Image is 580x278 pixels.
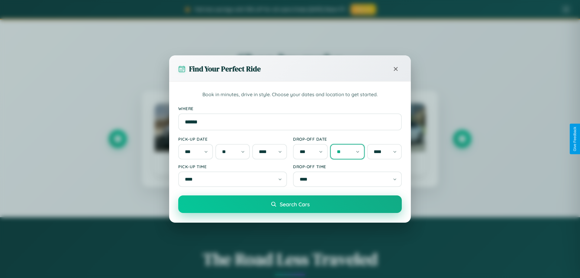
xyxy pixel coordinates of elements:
h3: Find Your Perfect Ride [189,64,261,74]
span: Search Cars [280,201,310,208]
label: Where [178,106,402,111]
label: Pick-up Date [178,136,287,142]
label: Drop-off Time [293,164,402,169]
label: Pick-up Time [178,164,287,169]
button: Search Cars [178,195,402,213]
label: Drop-off Date [293,136,402,142]
p: Book in minutes, drive in style. Choose your dates and location to get started. [178,91,402,99]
